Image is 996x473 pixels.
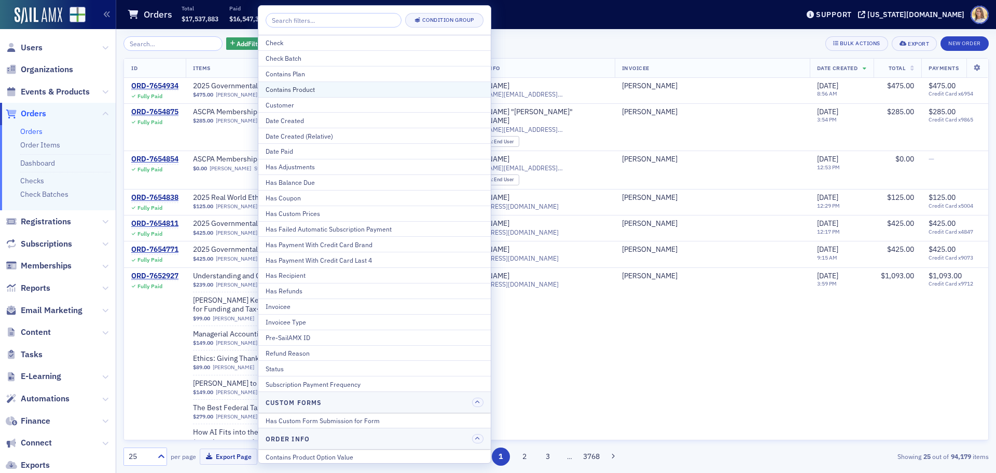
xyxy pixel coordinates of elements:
[21,415,50,427] span: Finance
[817,64,857,72] span: Date Created
[817,219,838,228] span: [DATE]
[266,69,483,78] div: Contains Plan
[258,360,491,376] button: Status
[562,452,577,461] span: …
[929,219,956,228] span: $425.00
[193,354,381,363] a: Ethics: Giving Thanks - How to Master the Art of Gratitude
[21,64,73,75] span: Organizations
[226,37,269,50] button: AddFilter
[622,272,677,281] a: [PERSON_NAME]
[131,155,178,164] div: ORD-7654854
[266,162,483,171] div: Has Adjustments
[258,330,491,345] button: Pre-SailAMX ID
[20,140,60,150] a: Order Items
[266,85,483,94] div: Contains Product
[216,389,257,396] a: [PERSON_NAME]
[193,107,324,117] a: ASCPA Membership (Annual)
[454,254,559,262] span: [EMAIL_ADDRESS][DOMAIN_NAME]
[266,364,483,373] div: Status
[266,348,483,358] div: Refund Reason
[131,245,178,254] a: ORD-7654771
[258,143,491,159] button: Date Paid
[6,216,71,227] a: Registrations
[193,296,439,314] a: [PERSON_NAME] Key [PERSON_NAME] and [PERSON_NAME] 401(k) Rules for Funding and Tax-free Distribut...
[422,17,474,23] div: Condition Group
[21,437,52,449] span: Connect
[622,155,677,164] a: [PERSON_NAME]
[817,81,838,90] span: [DATE]
[881,271,914,280] span: $1,093.00
[193,255,213,262] span: $425.00
[892,36,937,51] button: Export
[266,434,310,443] h4: Order Info
[21,393,70,404] span: Automations
[405,13,483,28] button: Condition Group
[131,107,178,117] div: ORD-7654875
[887,245,914,254] span: $425.00
[817,164,840,171] time: 12:53 PM
[216,229,257,236] a: [PERSON_NAME]
[817,90,837,97] time: 8:56 AM
[193,219,362,228] a: 2025 Governmental Accounting and Auditing Forum
[266,224,483,234] div: Has Failed Automatic Subscription Payment
[266,317,483,327] div: Invoicee Type
[622,219,803,228] span: Erika Sprouse
[929,64,959,72] span: Payments
[21,216,71,227] span: Registrations
[817,228,840,235] time: 12:17 PM
[6,238,72,250] a: Subscriptions
[213,315,254,322] a: [PERSON_NAME]
[216,255,257,262] a: [PERSON_NAME]
[840,40,880,46] div: Bulk Actions
[6,371,61,382] a: E-Learning
[216,281,257,288] a: [PERSON_NAME]
[6,327,51,338] a: Content
[229,5,266,12] p: Paid
[929,254,981,261] span: Credit Card x9073
[887,81,914,90] span: $475.00
[193,364,210,371] span: $89.00
[817,202,840,209] time: 12:29 PM
[193,428,324,437] a: How AI Fits into the Accounting World
[266,302,483,311] div: Invoicee
[20,190,68,199] a: Check Batches
[258,97,491,113] button: Customer
[622,245,677,254] a: [PERSON_NAME]
[454,90,607,98] span: [PERSON_NAME][EMAIL_ADDRESS][PERSON_NAME][DOMAIN_NAME]
[817,193,838,202] span: [DATE]
[405,5,428,12] p: Items
[193,281,213,288] span: $239.00
[193,315,210,322] span: $99.00
[315,5,352,12] p: Net
[266,209,483,218] div: Has Custom Prices
[216,203,257,210] a: [PERSON_NAME]
[266,13,402,28] input: Search filters...
[258,159,491,174] button: Has Adjustments
[266,416,483,425] div: Has Custom Form Submission for Form
[266,398,322,407] h4: Custom Forms
[193,117,213,124] span: $285.00
[21,327,51,338] span: Content
[454,107,607,126] a: [PERSON_NAME] "[PERSON_NAME]" [PERSON_NAME]
[193,340,213,346] span: $149.00
[20,158,55,168] a: Dashboard
[21,305,82,316] span: Email Marketing
[131,82,178,91] div: ORD-7654934
[454,164,607,172] span: [PERSON_NAME][EMAIL_ADDRESS][DOMAIN_NAME]
[817,271,838,280] span: [DATE]
[20,176,44,185] a: Checks
[583,448,601,466] button: 3768
[895,154,914,164] span: $0.00
[193,389,213,396] span: $149.00
[21,371,61,382] span: E-Learning
[266,131,483,141] div: Date Created (Relative)
[949,452,973,461] strong: 94,179
[266,255,483,265] div: Has Payment With Credit Card Last 4
[6,415,50,427] a: Finance
[258,413,491,428] button: Has Custom Form Submission for Form
[131,272,178,281] a: ORD-7652927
